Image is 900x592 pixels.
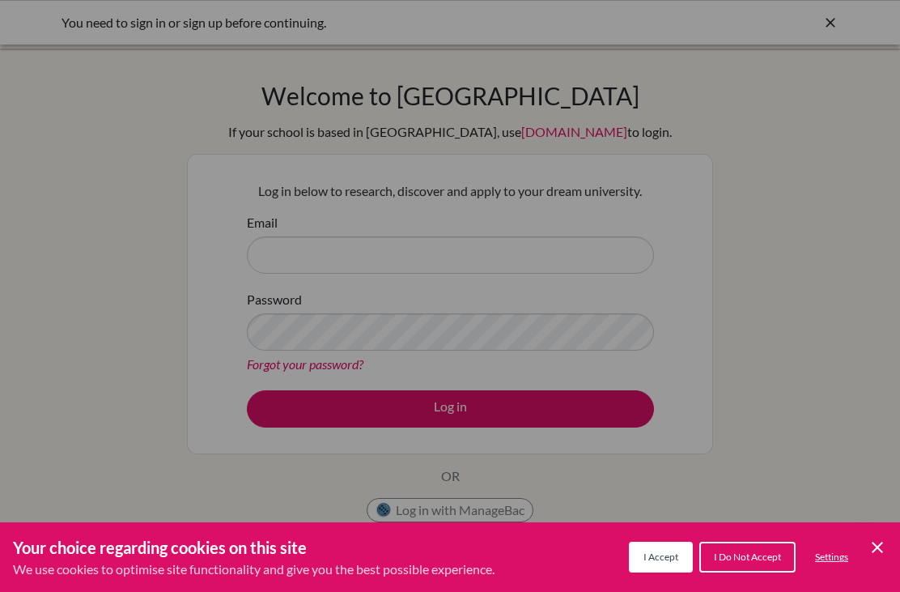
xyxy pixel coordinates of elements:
[699,542,796,573] button: I Do Not Accept
[13,535,495,560] h3: Your choice regarding cookies on this site
[815,551,848,563] span: Settings
[643,551,678,563] span: I Accept
[13,560,495,579] p: We use cookies to optimise site functionality and give you the best possible experience.
[802,543,861,571] button: Settings
[868,538,887,557] button: Save and close
[629,542,693,573] button: I Accept
[714,551,781,563] span: I Do Not Accept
